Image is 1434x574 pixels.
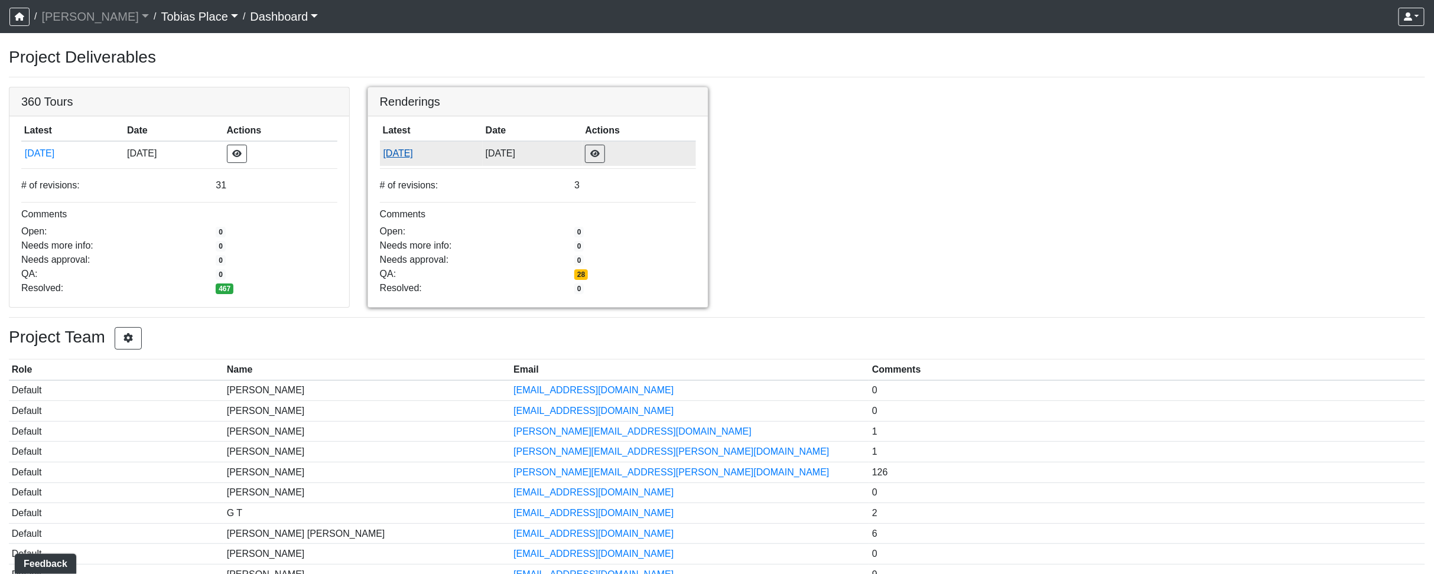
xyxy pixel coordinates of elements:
[869,360,1425,380] th: Comments
[224,360,510,380] th: Name
[510,360,869,380] th: Email
[224,462,510,482] td: [PERSON_NAME]
[224,544,510,565] td: [PERSON_NAME]
[224,482,510,503] td: [PERSON_NAME]
[9,421,224,442] td: Default
[149,5,161,28] span: /
[224,380,510,401] td: [PERSON_NAME]
[161,5,238,28] a: Tobias Place
[21,141,124,166] td: 9Bv6UMojM14fWR5oKANdSk
[869,503,1425,524] td: 2
[224,442,510,462] td: [PERSON_NAME]
[9,544,224,565] td: Default
[513,487,674,497] a: [EMAIL_ADDRESS][DOMAIN_NAME]
[224,401,510,422] td: [PERSON_NAME]
[224,523,510,544] td: [PERSON_NAME] [PERSON_NAME]
[224,503,510,524] td: G T
[513,446,829,456] a: [PERSON_NAME][EMAIL_ADDRESS][PERSON_NAME][DOMAIN_NAME]
[513,406,674,416] a: [EMAIL_ADDRESS][DOMAIN_NAME]
[513,508,674,518] a: [EMAIL_ADDRESS][DOMAIN_NAME]
[24,146,122,161] button: [DATE]
[9,401,224,422] td: Default
[513,467,829,477] a: [PERSON_NAME][EMAIL_ADDRESS][PERSON_NAME][DOMAIN_NAME]
[869,380,1425,401] td: 0
[9,47,1425,67] h3: Project Deliverables
[869,544,1425,565] td: 0
[513,549,674,559] a: [EMAIL_ADDRESS][DOMAIN_NAME]
[513,385,674,395] a: [EMAIL_ADDRESS][DOMAIN_NAME]
[238,5,250,28] span: /
[869,442,1425,462] td: 1
[380,141,483,166] td: sm482T34EKnq9DnKm6SpPH
[869,523,1425,544] td: 6
[250,5,318,28] a: Dashboard
[513,426,752,436] a: [PERSON_NAME][EMAIL_ADDRESS][DOMAIN_NAME]
[9,523,224,544] td: Default
[9,503,224,524] td: Default
[9,482,224,503] td: Default
[513,529,674,539] a: [EMAIL_ADDRESS][DOMAIN_NAME]
[9,462,224,482] td: Default
[869,401,1425,422] td: 0
[9,442,224,462] td: Default
[30,5,41,28] span: /
[869,482,1425,503] td: 0
[9,327,1425,350] h3: Project Team
[41,5,149,28] a: [PERSON_NAME]
[9,360,224,380] th: Role
[869,421,1425,442] td: 1
[869,462,1425,482] td: 126
[9,380,224,401] td: Default
[224,421,510,442] td: [PERSON_NAME]
[383,146,480,161] button: [DATE]
[9,550,79,574] iframe: Ybug feedback widget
